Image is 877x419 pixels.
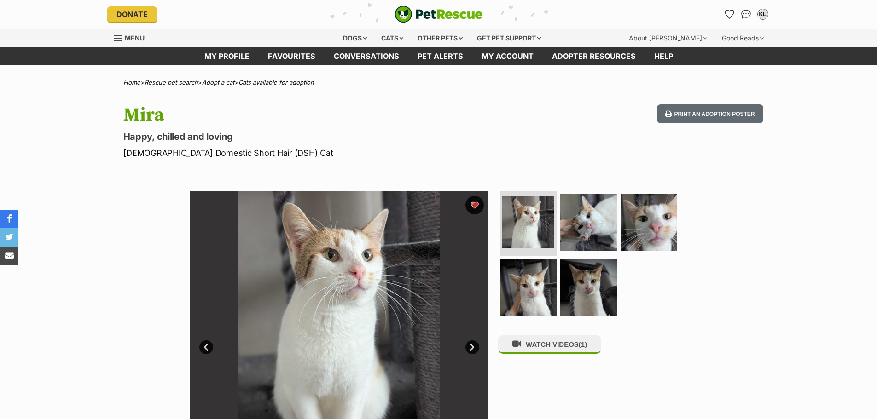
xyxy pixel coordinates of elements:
[755,7,770,22] button: My account
[114,29,151,46] a: Menu
[543,47,645,65] a: Adopter resources
[195,47,259,65] a: My profile
[100,79,777,86] div: > > >
[715,29,770,47] div: Good Reads
[741,10,751,19] img: chat-41dd97257d64d25036548639549fe6c8038ab92f7586957e7f3b1b290dea8141.svg
[259,47,325,65] a: Favourites
[621,194,677,251] img: Photo of Mira
[123,147,513,159] p: [DEMOGRAPHIC_DATA] Domestic Short Hair (DSH) Cat
[722,7,770,22] ul: Account quick links
[498,335,601,353] button: WATCH VIDEOS(1)
[739,7,754,22] a: Conversations
[123,79,140,86] a: Home
[560,259,617,316] img: Photo of Mira
[722,7,737,22] a: Favourites
[408,47,472,65] a: Pet alerts
[472,47,543,65] a: My account
[645,47,682,65] a: Help
[238,79,314,86] a: Cats available for adoption
[622,29,714,47] div: About [PERSON_NAME]
[470,29,547,47] div: Get pet support
[199,340,213,354] a: Prev
[465,340,479,354] a: Next
[325,47,408,65] a: conversations
[395,6,483,23] a: PetRescue
[337,29,373,47] div: Dogs
[125,34,145,42] span: Menu
[500,259,557,316] img: Photo of Mira
[107,6,157,22] a: Donate
[579,340,587,348] span: (1)
[465,196,484,214] button: favourite
[502,196,554,248] img: Photo of Mira
[123,130,513,143] p: Happy, chilled and loving
[411,29,469,47] div: Other pets
[375,29,410,47] div: Cats
[395,6,483,23] img: logo-cat-932fe2b9b8326f06289b0f2fb663e598f794de774fb13d1741a6617ecf9a85b4.svg
[758,10,767,19] div: KL
[657,104,763,123] button: Print an adoption poster
[123,104,513,126] h1: Mira
[560,194,617,251] img: Photo of Mira
[202,79,234,86] a: Adopt a cat
[145,79,198,86] a: Rescue pet search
